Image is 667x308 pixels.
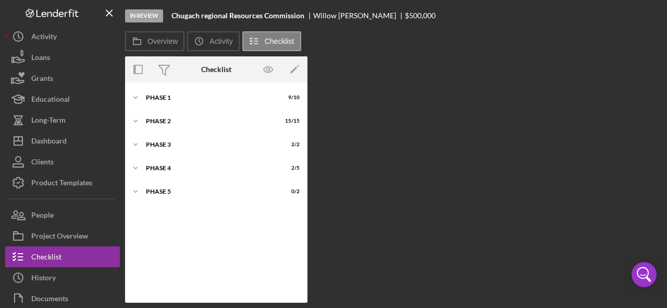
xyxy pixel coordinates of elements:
div: Educational [31,89,70,112]
div: Long-Term [31,110,66,133]
span: $500,000 [405,11,436,20]
div: Willow [PERSON_NAME] [313,11,405,20]
button: Grants [5,68,120,89]
div: Clients [31,151,54,175]
button: Loans [5,47,120,68]
div: Phase 3 [146,141,274,148]
label: Activity [209,37,232,45]
div: 15 / 15 [281,118,300,124]
div: Phase 5 [146,188,274,195]
div: History [31,267,56,291]
button: Long-Term [5,110,120,131]
div: Phase 1 [146,94,274,101]
button: Checklist [242,31,301,51]
button: Activity [5,26,120,47]
div: Phase 2 [146,118,274,124]
div: People [31,205,54,228]
button: Educational [5,89,120,110]
div: Activity [31,26,57,50]
div: Checklist [31,246,61,270]
b: Chugach regional Resources Commission [171,11,304,20]
div: Dashboard [31,131,67,154]
button: Overview [125,31,184,51]
button: People [5,205,120,226]
div: Product Templates [31,172,92,196]
div: Phase 4 [146,165,274,171]
div: Grants [31,68,53,91]
div: Checklist [201,65,231,74]
button: Activity [187,31,239,51]
div: Loans [31,47,50,70]
div: Open Intercom Messenger [632,262,657,287]
button: Project Overview [5,226,120,246]
button: Clients [5,151,120,172]
button: Checklist [5,246,120,267]
label: Checklist [265,37,294,45]
button: Dashboard [5,131,120,151]
div: 2 / 5 [281,165,300,171]
div: 2 / 2 [281,141,300,148]
div: Project Overview [31,226,88,249]
button: History [5,267,120,288]
div: In Review [125,9,163,22]
label: Overview [147,37,178,45]
div: 0 / 2 [281,188,300,195]
div: 9 / 10 [281,94,300,101]
button: Product Templates [5,172,120,193]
